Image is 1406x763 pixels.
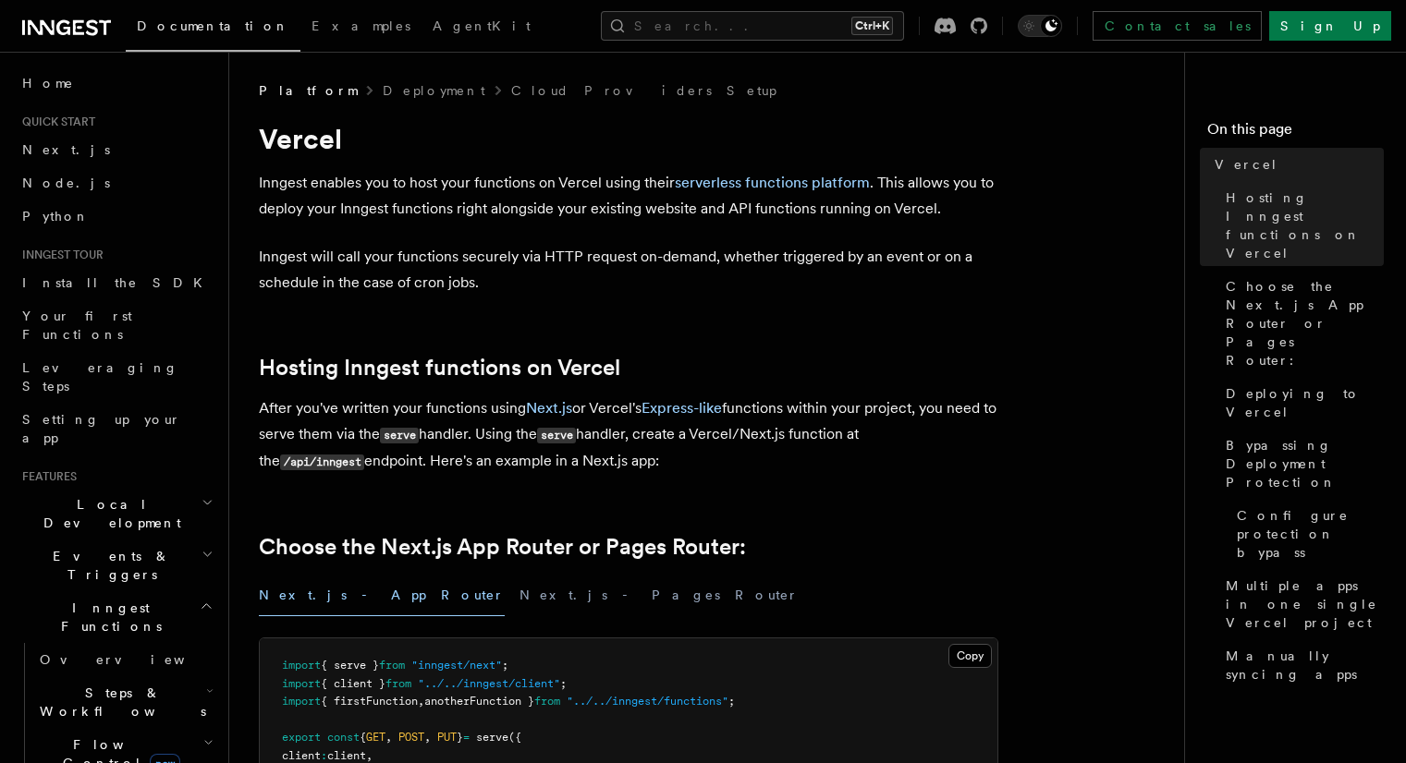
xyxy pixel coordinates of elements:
[1226,647,1384,684] span: Manually syncing apps
[15,547,202,584] span: Events & Triggers
[280,454,364,470] code: /api/inngest
[1218,270,1384,377] a: Choose the Next.js App Router or Pages Router:
[418,677,560,690] span: "../../inngest/client"
[1218,429,1384,499] a: Bypassing Deployment Protection
[137,18,289,33] span: Documentation
[508,731,521,744] span: ({
[259,355,620,381] a: Hosting Inngest functions on Vercel
[15,133,217,166] a: Next.js
[379,659,405,672] span: from
[1218,569,1384,639] a: Multiple apps in one single Vercel project
[15,539,217,591] button: Events & Triggers
[424,731,431,744] span: ,
[1237,506,1384,562] span: Configure protection bypass
[126,6,300,52] a: Documentation
[463,731,470,744] span: =
[476,731,508,744] span: serve
[15,591,217,643] button: Inngest Functions
[321,677,385,690] span: { client }
[321,659,379,672] span: { serve }
[15,351,217,403] a: Leveraging Steps
[567,695,728,708] span: "../../inngest/functions"
[1226,576,1384,632] span: Multiple apps in one single Vercel project
[537,428,576,443] code: serve
[32,676,217,728] button: Steps & Workflows
[40,652,230,667] span: Overview
[259,395,998,475] p: After you've written your functions using or Vercel's functions within your project, you need to ...
[851,17,893,35] kbd: Ctrl+K
[437,731,457,744] span: PUT
[1269,11,1391,41] a: Sign Up
[1207,118,1384,148] h4: On this page
[259,244,998,296] p: Inngest will call your functions securely via HTTP request on-demand, whether triggered by an eve...
[534,695,560,708] span: from
[1226,277,1384,369] span: Choose the Next.js App Router or Pages Router:
[15,403,217,454] a: Setting up your app
[22,275,214,290] span: Install the SDK
[282,695,321,708] span: import
[601,11,904,41] button: Search...Ctrl+K
[1018,15,1062,37] button: Toggle dark mode
[411,659,502,672] span: "inngest/next"
[15,67,217,100] a: Home
[22,412,181,445] span: Setting up your app
[327,749,366,762] span: client
[15,599,200,636] span: Inngest Functions
[15,495,202,532] span: Local Development
[1226,188,1384,262] span: Hosting Inngest functions on Vercel
[321,749,327,762] span: :
[398,731,424,744] span: POST
[259,122,998,155] h1: Vercel
[259,81,357,100] span: Platform
[1226,384,1384,421] span: Deploying to Vercel
[1218,639,1384,691] a: Manually syncing apps
[418,695,424,708] span: ,
[948,644,992,668] button: Copy
[380,428,419,443] code: serve
[433,18,531,33] span: AgentKit
[32,643,217,676] a: Overview
[321,695,418,708] span: { firstFunction
[1215,155,1278,174] span: Vercel
[366,749,373,762] span: ,
[424,695,534,708] span: anotherFunction }
[282,749,321,762] span: client
[15,266,217,299] a: Install the SDK
[520,575,799,616] button: Next.js - Pages Router
[383,81,485,100] a: Deployment
[22,309,132,342] span: Your first Functions
[15,200,217,233] a: Python
[15,299,217,351] a: Your first Functions
[22,176,110,190] span: Node.js
[32,684,206,721] span: Steps & Workflows
[502,659,508,672] span: ;
[385,677,411,690] span: from
[15,166,217,200] a: Node.js
[1229,499,1384,569] a: Configure protection bypass
[22,142,110,157] span: Next.js
[15,115,95,129] span: Quick start
[22,74,74,92] span: Home
[259,534,746,560] a: Choose the Next.js App Router or Pages Router:
[1207,148,1384,181] a: Vercel
[15,248,104,262] span: Inngest tour
[360,731,366,744] span: {
[282,677,321,690] span: import
[560,677,567,690] span: ;
[526,399,572,417] a: Next.js
[422,6,542,50] a: AgentKit
[642,399,722,417] a: Express-like
[366,731,385,744] span: GET
[282,731,321,744] span: export
[385,731,392,744] span: ,
[22,360,178,394] span: Leveraging Steps
[15,488,217,539] button: Local Development
[327,731,360,744] span: const
[1218,181,1384,270] a: Hosting Inngest functions on Vercel
[15,469,77,484] span: Features
[1093,11,1262,41] a: Contact sales
[300,6,422,50] a: Examples
[511,81,776,100] a: Cloud Providers Setup
[282,659,321,672] span: import
[675,174,870,191] a: serverless functions platform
